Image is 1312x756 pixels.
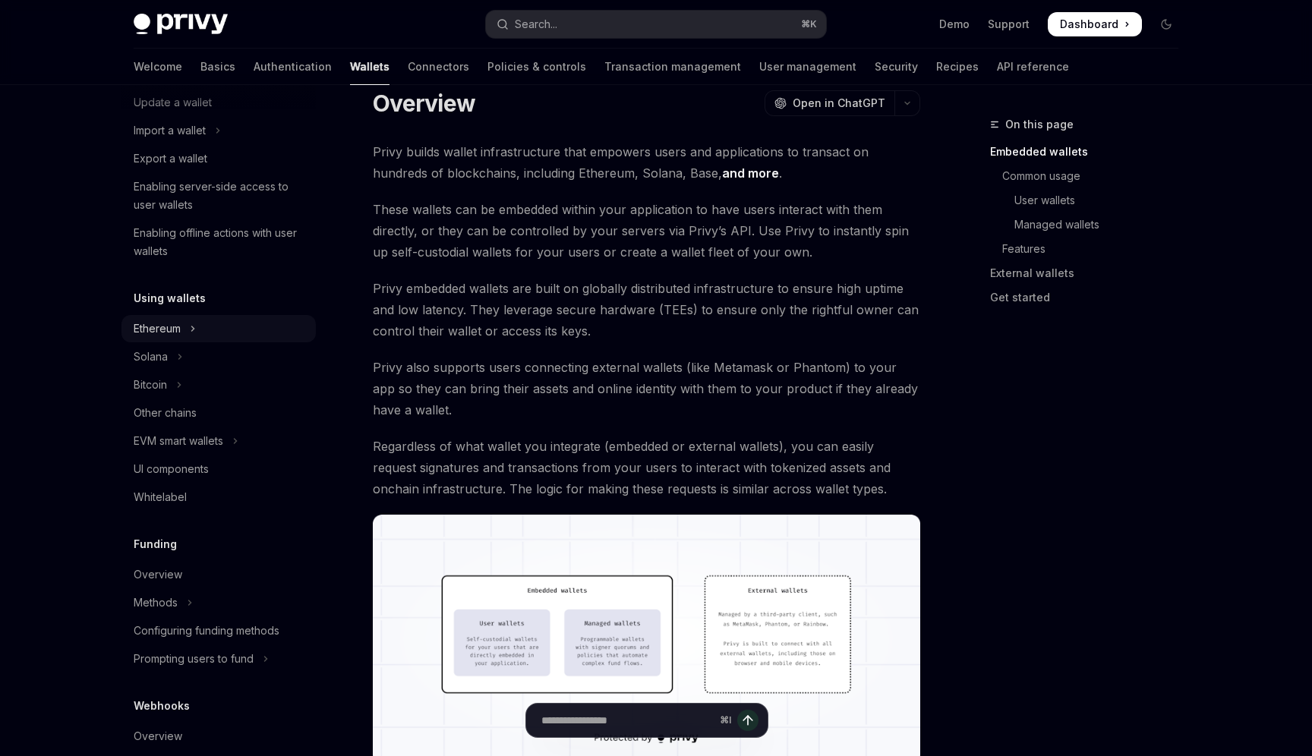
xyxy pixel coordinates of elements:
button: Toggle Import a wallet section [121,117,316,144]
a: Dashboard [1048,12,1142,36]
div: Import a wallet [134,121,206,140]
input: Ask a question... [541,704,714,737]
h1: Overview [373,90,475,117]
div: Overview [134,727,182,745]
div: Ethereum [134,320,181,338]
a: Security [875,49,918,85]
a: Basics [200,49,235,85]
a: Managed wallets [990,213,1191,237]
a: Other chains [121,399,316,427]
span: Dashboard [1060,17,1118,32]
a: and more [722,165,779,181]
span: Privy also supports users connecting external wallets (like Metamask or Phantom) to your app so t... [373,357,920,421]
a: Enabling offline actions with user wallets [121,219,316,265]
a: Whitelabel [121,484,316,511]
div: Overview [134,565,182,584]
button: Toggle EVM smart wallets section [121,427,316,455]
div: Enabling offline actions with user wallets [134,224,307,260]
a: Authentication [254,49,332,85]
div: EVM smart wallets [134,432,223,450]
button: Send message [737,710,758,731]
button: Open search [486,11,826,38]
span: On this page [1005,115,1074,134]
button: Toggle Methods section [121,589,316,616]
span: Regardless of what wallet you integrate (embedded or external wallets), you can easily request si... [373,436,920,499]
img: dark logo [134,14,228,35]
h5: Using wallets [134,289,206,307]
a: Welcome [134,49,182,85]
div: Other chains [134,404,197,422]
a: Embedded wallets [990,140,1191,164]
div: Prompting users to fund [134,650,254,668]
a: Common usage [990,164,1191,188]
a: Export a wallet [121,145,316,172]
a: Policies & controls [487,49,586,85]
a: Demo [939,17,970,32]
a: Transaction management [604,49,741,85]
h5: Webhooks [134,697,190,715]
a: Enabling server-side access to user wallets [121,173,316,219]
span: These wallets can be embedded within your application to have users interact with them directly, ... [373,199,920,263]
span: Privy builds wallet infrastructure that empowers users and applications to transact on hundreds o... [373,141,920,184]
div: Enabling server-side access to user wallets [134,178,307,214]
a: User wallets [990,188,1191,213]
a: Overview [121,723,316,750]
a: Features [990,237,1191,261]
a: Overview [121,561,316,588]
h5: Funding [134,535,177,553]
button: Toggle Solana section [121,343,316,370]
a: Configuring funding methods [121,617,316,644]
div: Methods [134,594,178,612]
div: Solana [134,348,168,366]
div: Search... [515,15,557,33]
button: Toggle Ethereum section [121,315,316,342]
div: Bitcoin [134,376,167,394]
a: User management [759,49,856,85]
button: Toggle dark mode [1154,12,1178,36]
div: Whitelabel [134,488,187,506]
span: Open in ChatGPT [793,96,885,111]
a: Support [988,17,1030,32]
a: API reference [997,49,1069,85]
a: Get started [990,285,1191,310]
a: Wallets [350,49,389,85]
button: Open in ChatGPT [765,90,894,116]
button: Toggle Prompting users to fund section [121,645,316,673]
a: UI components [121,455,316,483]
button: Toggle Bitcoin section [121,371,316,398]
div: Configuring funding methods [134,622,279,640]
span: Privy embedded wallets are built on globally distributed infrastructure to ensure high uptime and... [373,278,920,342]
a: Connectors [408,49,469,85]
div: Export a wallet [134,150,207,168]
a: External wallets [990,261,1191,285]
a: Recipes [936,49,979,85]
span: ⌘ K [801,18,817,30]
div: UI components [134,460,209,478]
